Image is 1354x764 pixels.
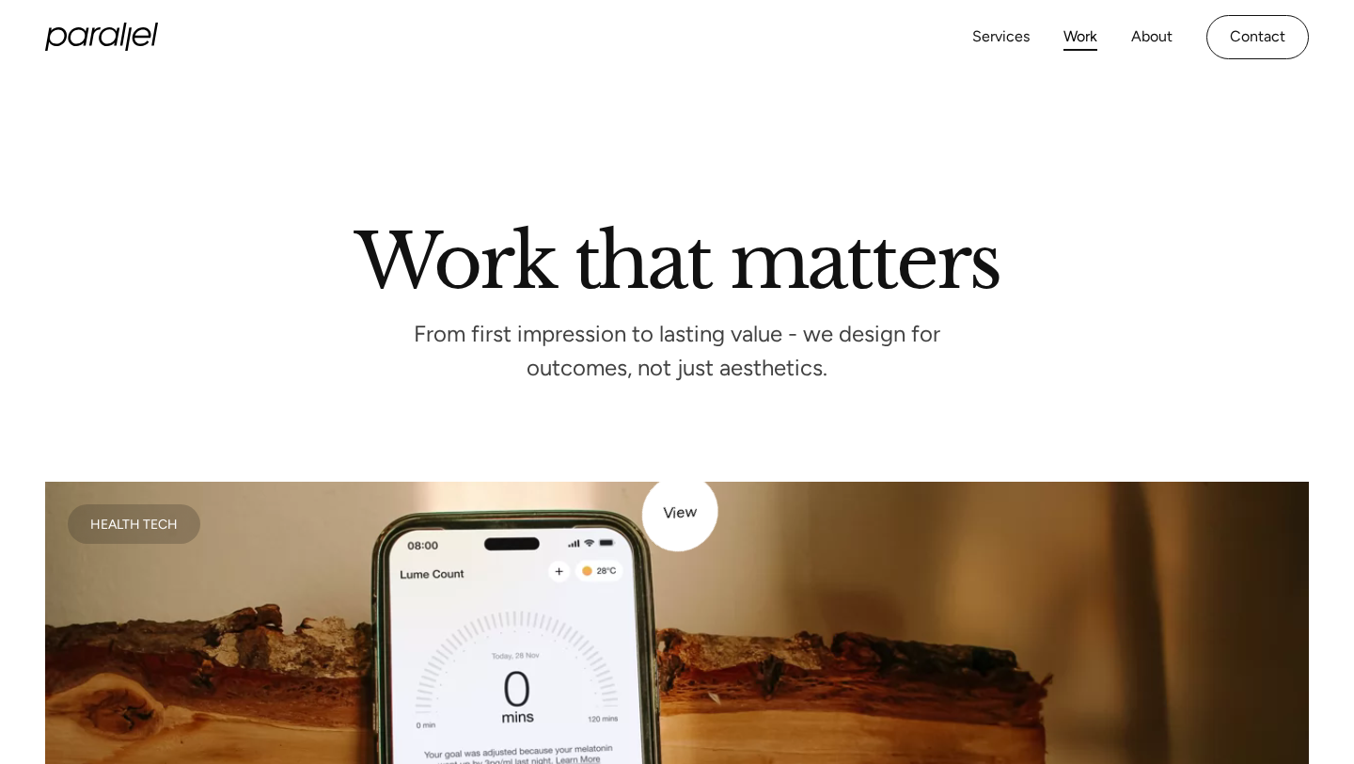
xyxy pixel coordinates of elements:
a: Services [972,24,1030,51]
a: Contact [1206,15,1309,59]
a: Work [1063,24,1097,51]
a: About [1131,24,1173,51]
div: Health Tech [90,519,178,529]
a: home [45,23,158,51]
h2: Work that matters [141,225,1213,289]
p: From first impression to lasting value - we design for outcomes, not just aesthetics. [395,326,959,376]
